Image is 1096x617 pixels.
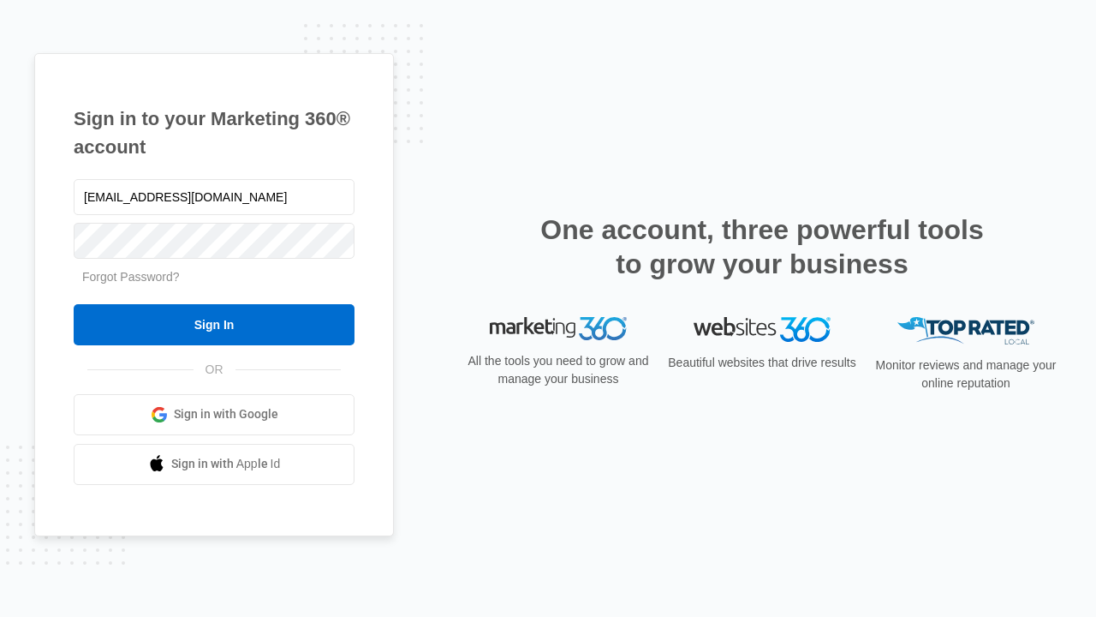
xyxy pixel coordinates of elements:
[74,105,354,161] h1: Sign in to your Marketing 360® account
[194,361,235,379] span: OR
[82,270,180,284] a: Forgot Password?
[74,444,354,485] a: Sign in with Apple Id
[171,455,281,473] span: Sign in with Apple Id
[490,317,627,341] img: Marketing 360
[74,179,354,215] input: Email
[535,213,989,281] h2: One account, three powerful tools to grow your business
[870,356,1062,392] p: Monitor reviews and manage your online reputation
[666,354,858,372] p: Beautiful websites that drive results
[462,352,654,388] p: All the tools you need to grow and manage your business
[694,317,831,342] img: Websites 360
[174,405,278,423] span: Sign in with Google
[897,317,1034,345] img: Top Rated Local
[74,304,354,345] input: Sign In
[74,394,354,435] a: Sign in with Google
